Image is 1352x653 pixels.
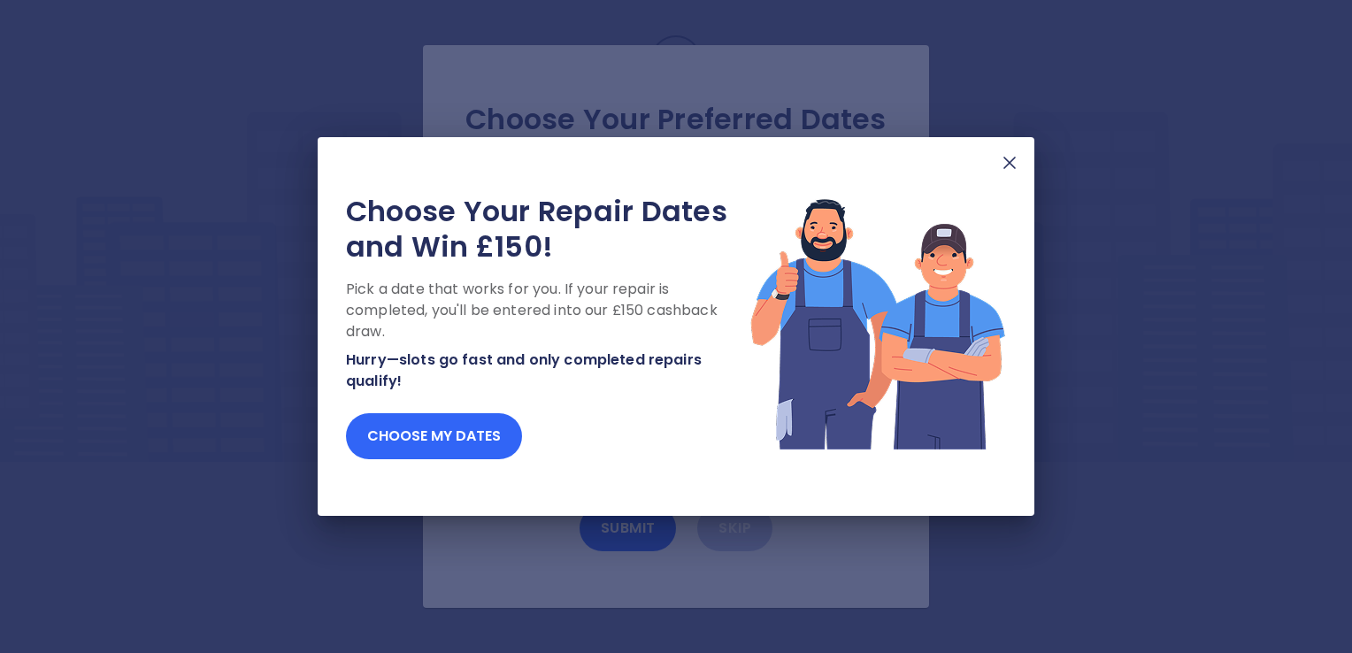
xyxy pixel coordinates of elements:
[999,152,1020,173] img: X Mark
[346,350,749,392] p: Hurry—slots go fast and only completed repairs qualify!
[749,194,1006,452] img: Lottery
[346,413,522,459] button: Choose my dates
[346,194,749,265] h2: Choose Your Repair Dates and Win £150!
[346,279,749,342] p: Pick a date that works for you. If your repair is completed, you'll be entered into our £150 cash...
